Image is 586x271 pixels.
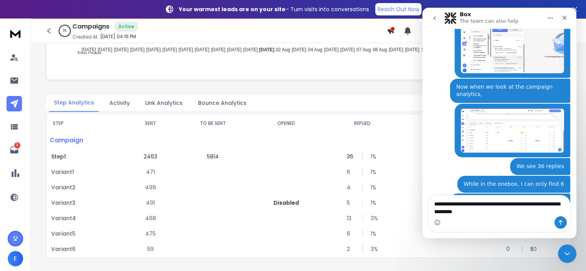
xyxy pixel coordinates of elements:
button: E [8,251,23,266]
p: 4 [347,183,354,191]
iframe: Intercom live chat [422,8,576,238]
p: 499 [145,183,156,191]
tspan: 04 Aug [308,47,322,52]
a: Reach Out Now [375,3,421,15]
th: CLICKED [404,114,474,133]
p: 1 % [371,153,378,160]
span: Total Opens [71,51,102,56]
div: EMBIOS says… [6,71,148,96]
p: [DATE] 04:16 PM [100,34,136,40]
p: 5814 [207,153,219,160]
th: SENT [127,114,174,133]
p: 3 % [371,214,378,222]
tspan: [DATE] [340,47,355,52]
p: 1 % [371,168,378,176]
p: 2 [347,245,354,253]
p: 471 [146,168,155,176]
div: While in the onebox, I can only find 6 [41,173,142,180]
p: 1 % [371,230,378,237]
th: TO BE SENT [174,114,251,133]
tspan: [DATE] [195,47,210,52]
p: 491 [146,199,155,207]
p: Reach Out Now [378,5,419,13]
iframe: Intercom live chat [558,244,576,263]
p: Variant 4 [51,214,122,222]
button: Link Analytics [141,94,187,111]
div: 30 Autoreplies which I can't find in there [28,186,148,210]
div: Active [114,22,138,32]
th: STEP [47,114,127,133]
tspan: [DATE] [163,47,177,52]
p: Step 1 [51,153,122,160]
tspan: 0 [83,39,85,44]
tspan: 07 Aug [356,47,371,52]
p: Variant 2 [51,183,122,191]
p: Campaign [47,133,127,148]
p: – Turn visits into conversations [179,5,369,13]
tspan: 08 Aug [373,47,387,52]
button: Step Analytics [49,94,99,112]
div: We see 36 replies [94,155,142,163]
button: Bounce Analytics [193,94,251,111]
div: We see 36 replies [88,150,148,167]
div: EMBIOS says… [6,186,148,219]
p: 3 % [371,245,378,253]
button: Emoji picker [12,212,18,218]
div: Now when we look at the campaign analytics, [34,76,142,91]
p: Disabled [274,199,299,207]
tspan: [DATE] [211,47,226,52]
p: 1 % [371,183,378,191]
tspan: [DATE] [292,47,306,52]
th: OPENED [251,114,321,133]
tspan: [DATE] [227,47,242,52]
p: x-axis : Date(UTC) [53,63,564,69]
div: EMBIOS says… [6,168,148,186]
p: Variant 1 [51,168,122,176]
p: 36 [347,153,354,160]
textarea: Message… [7,188,148,209]
tspan: [DATE] [98,47,112,52]
p: 6 [347,230,354,237]
div: EMBIOS says… [6,150,148,168]
strong: Your warmest leads are on your site [179,5,285,13]
div: EMBIOS says… [6,96,148,151]
tspan: [DATE] [114,47,129,52]
p: 1 % [371,199,378,207]
tspan: [DATE] [389,47,403,52]
tspan: [DATE] [179,47,193,52]
tspan: 02 Aug [276,47,290,52]
tspan: [DATE] [146,47,161,52]
tspan: [DATE] [324,47,339,52]
p: $ 0 [530,245,538,253]
p: 475 [145,230,156,237]
p: 59 [147,245,154,253]
p: 2463 [144,153,157,160]
tspan: [DATE] [243,47,258,52]
p: Variant 6 [51,245,122,253]
p: 6 [347,168,354,176]
tspan: [DATE] [405,47,420,52]
img: logo [8,26,23,40]
tspan: 11 Aug [421,47,435,52]
button: Send a message… [132,209,144,221]
p: 5 [347,199,354,207]
p: Variant 5 [51,230,122,237]
h1: Campaigns [72,22,109,31]
tspan: [DATE] [259,47,275,52]
a: 5 [7,142,22,158]
p: 468 [145,214,156,222]
tspan: [DATE] [130,47,145,52]
button: Activity [105,94,134,111]
p: Created At: [72,34,99,40]
div: Now when we look at the campaign analytics, [28,71,148,95]
p: 0 [506,245,514,253]
div: While in the onebox, I can only find 6 [35,168,148,185]
p: 5 [14,142,20,148]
